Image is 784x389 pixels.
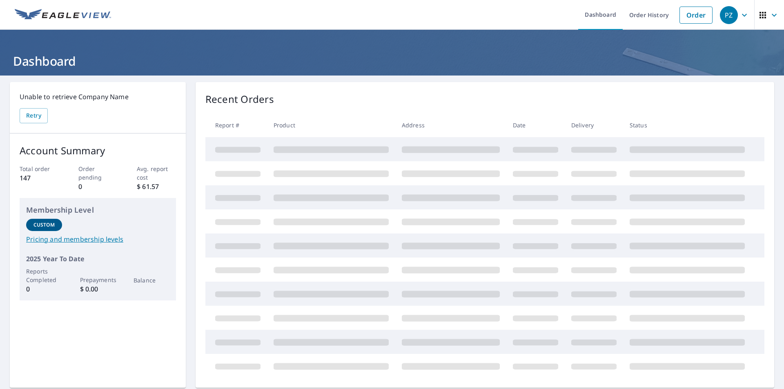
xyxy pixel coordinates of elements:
[205,113,267,137] th: Report #
[720,6,738,24] div: PZ
[20,164,59,173] p: Total order
[20,173,59,183] p: 147
[20,108,48,123] button: Retry
[10,53,774,69] h1: Dashboard
[78,164,118,182] p: Order pending
[80,276,116,284] p: Prepayments
[26,254,169,264] p: 2025 Year To Date
[78,182,118,191] p: 0
[15,9,111,21] img: EV Logo
[26,205,169,216] p: Membership Level
[134,276,169,285] p: Balance
[20,92,176,102] p: Unable to retrieve Company Name
[506,113,565,137] th: Date
[26,267,62,284] p: Reports Completed
[623,113,751,137] th: Status
[205,92,274,107] p: Recent Orders
[33,221,55,229] p: Custom
[395,113,506,137] th: Address
[267,113,395,137] th: Product
[26,111,41,121] span: Retry
[137,164,176,182] p: Avg. report cost
[137,182,176,191] p: $ 61.57
[20,143,176,158] p: Account Summary
[565,113,623,137] th: Delivery
[80,284,116,294] p: $ 0.00
[26,234,169,244] a: Pricing and membership levels
[679,7,713,24] a: Order
[26,284,62,294] p: 0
